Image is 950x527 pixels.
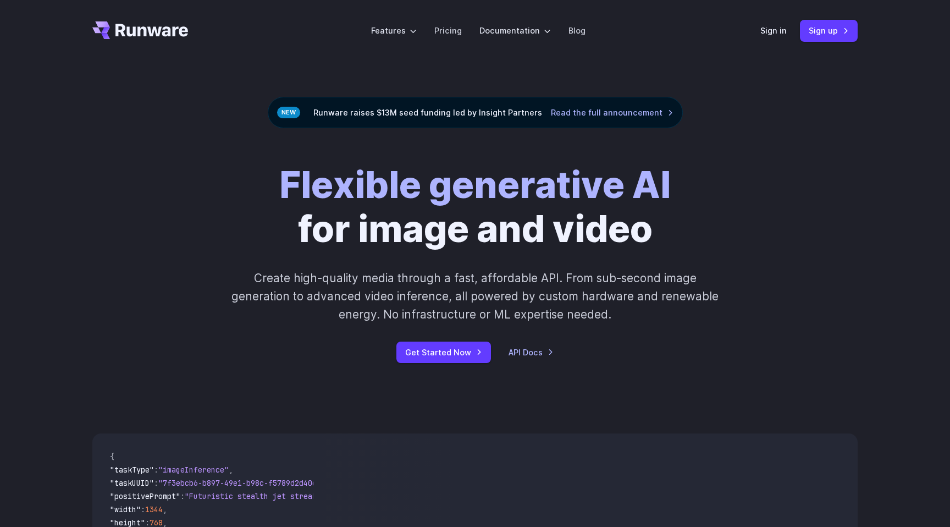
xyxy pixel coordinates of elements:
[396,342,491,363] a: Get Started Now
[800,20,858,41] a: Sign up
[110,465,154,475] span: "taskType"
[371,24,417,37] label: Features
[229,465,233,475] span: ,
[141,504,145,514] span: :
[92,21,188,39] a: Go to /
[568,24,586,37] a: Blog
[110,504,141,514] span: "width"
[158,465,229,475] span: "imageInference"
[110,491,180,501] span: "positivePrompt"
[154,465,158,475] span: :
[479,24,551,37] label: Documentation
[279,163,671,207] strong: Flexible generative AI
[509,346,554,359] a: API Docs
[180,491,185,501] span: :
[551,106,673,119] a: Read the full announcement
[154,478,158,488] span: :
[158,478,325,488] span: "7f3ebcb6-b897-49e1-b98c-f5789d2d40d7"
[110,452,114,462] span: {
[279,163,671,251] h1: for image and video
[185,491,585,501] span: "Futuristic stealth jet streaking through a neon-lit cityscape with glowing purple exhaust"
[760,24,787,37] a: Sign in
[230,269,720,324] p: Create high-quality media through a fast, affordable API. From sub-second image generation to adv...
[434,24,462,37] a: Pricing
[163,504,167,514] span: ,
[110,478,154,488] span: "taskUUID"
[268,97,683,128] div: Runware raises $13M seed funding led by Insight Partners
[145,504,163,514] span: 1344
